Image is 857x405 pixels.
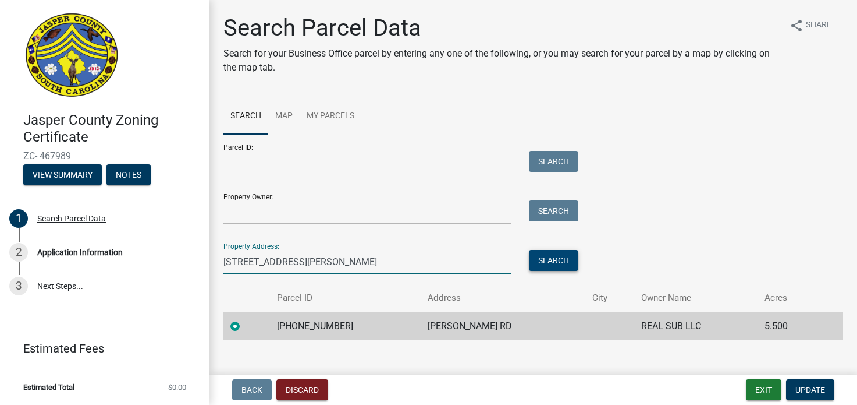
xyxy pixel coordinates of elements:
[758,284,820,312] th: Acres
[223,98,268,135] a: Search
[634,312,758,340] td: REAL SUB LLC
[168,383,186,391] span: $0.00
[529,151,578,172] button: Search
[276,379,328,400] button: Discard
[232,379,272,400] button: Back
[790,19,803,33] i: share
[270,312,421,340] td: [PHONE_NUMBER]
[270,284,421,312] th: Parcel ID
[9,337,191,360] a: Estimated Fees
[758,312,820,340] td: 5.500
[795,385,825,395] span: Update
[585,284,634,312] th: City
[9,243,28,262] div: 2
[37,214,106,223] div: Search Parcel Data
[23,112,200,146] h4: Jasper County Zoning Certificate
[9,209,28,228] div: 1
[9,277,28,295] div: 3
[23,171,102,180] wm-modal-confirm: Summary
[23,150,186,161] span: ZC- 467989
[421,312,585,340] td: [PERSON_NAME] RD
[786,379,834,400] button: Update
[746,379,781,400] button: Exit
[23,12,120,100] img: Jasper County, South Carolina
[241,385,262,395] span: Back
[23,164,102,185] button: View Summary
[421,284,585,312] th: Address
[223,47,780,75] p: Search for your Business Office parcel by entering any one of the following, or you may search fo...
[529,200,578,221] button: Search
[268,98,300,135] a: Map
[634,284,758,312] th: Owner Name
[106,164,151,185] button: Notes
[23,383,74,391] span: Estimated Total
[806,19,831,33] span: Share
[223,14,780,42] h1: Search Parcel Data
[780,14,841,37] button: shareShare
[300,98,361,135] a: My Parcels
[37,248,123,256] div: Application Information
[529,250,578,271] button: Search
[106,171,151,180] wm-modal-confirm: Notes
